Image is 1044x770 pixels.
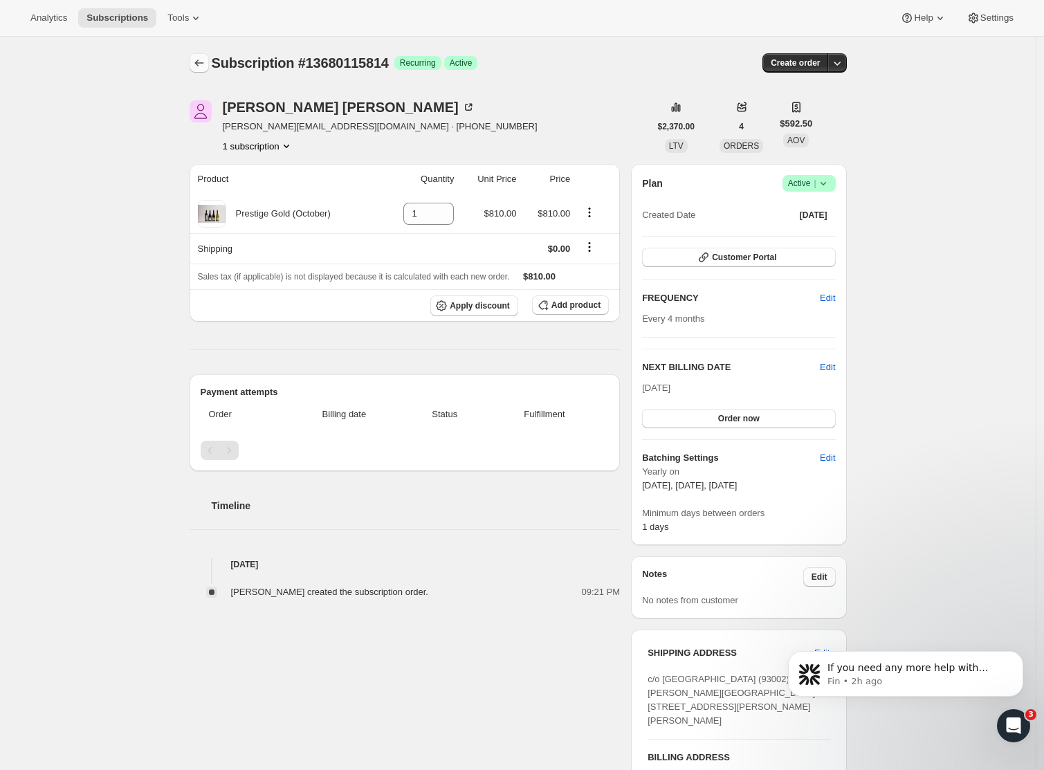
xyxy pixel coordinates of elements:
[712,252,776,263] span: Customer Portal
[223,120,538,134] span: [PERSON_NAME][EMAIL_ADDRESS][DOMAIN_NAME] · [PHONE_NUMBER]
[642,291,820,305] h2: FREQUENCY
[30,12,67,24] span: Analytics
[642,248,835,267] button: Customer Portal
[521,164,575,194] th: Price
[724,141,759,151] span: ORDERS
[578,239,601,255] button: Shipping actions
[648,751,830,764] h3: BILLING ADDRESS
[167,12,189,24] span: Tools
[650,117,703,136] button: $2,370.00
[226,207,331,221] div: Prestige Gold (October)
[430,295,518,316] button: Apply discount
[669,141,684,151] span: LTV
[642,595,738,605] span: No notes from customer
[642,409,835,428] button: Order now
[812,287,843,309] button: Edit
[400,57,436,68] span: Recurring
[458,164,520,194] th: Unit Price
[532,295,609,315] button: Add product
[198,272,510,282] span: Sales tax (if applicable) is not displayed because it is calculated with each new order.
[190,100,212,122] span: Kelly Davis
[820,291,835,305] span: Edit
[548,244,571,254] span: $0.00
[223,100,475,114] div: [PERSON_NAME] [PERSON_NAME]
[642,522,668,532] span: 1 days
[159,8,211,28] button: Tools
[820,360,835,374] button: Edit
[812,571,827,583] span: Edit
[523,271,556,282] span: $810.00
[803,567,836,587] button: Edit
[538,208,570,219] span: $810.00
[731,117,752,136] button: 4
[578,205,601,220] button: Product actions
[450,57,473,68] span: Active
[762,53,828,73] button: Create order
[791,205,836,225] button: [DATE]
[642,480,737,491] span: [DATE], [DATE], [DATE]
[488,407,601,421] span: Fulfillment
[642,176,663,190] h2: Plan
[1025,709,1036,720] span: 3
[22,8,75,28] button: Analytics
[642,465,835,479] span: Yearly on
[231,587,428,597] span: [PERSON_NAME] created the subscription order.
[788,176,830,190] span: Active
[642,208,695,222] span: Created Date
[642,506,835,520] span: Minimum days between orders
[658,121,695,132] span: $2,370.00
[718,413,760,424] span: Order now
[212,55,389,71] span: Subscription #13680115814
[190,558,621,571] h4: [DATE]
[980,12,1014,24] span: Settings
[787,136,805,145] span: AOV
[814,178,816,189] span: |
[190,53,209,73] button: Subscriptions
[190,233,381,264] th: Shipping
[642,360,820,374] h2: NEXT BILLING DATE
[767,622,1044,733] iframe: Intercom notifications message
[958,8,1022,28] button: Settings
[201,399,284,430] th: Order
[800,210,827,221] span: [DATE]
[648,646,814,660] h3: SHIPPING ADDRESS
[997,709,1030,742] iframe: Intercom live chat
[892,8,955,28] button: Help
[648,674,815,726] span: c/o [GEOGRAPHIC_DATA] (93002) [PERSON_NAME][GEOGRAPHIC_DATA][STREET_ADDRESS][PERSON_NAME][PERSON_...
[642,567,803,587] h3: Notes
[780,117,812,131] span: $592.50
[201,441,610,460] nav: Pagination
[86,12,148,24] span: Subscriptions
[771,57,820,68] span: Create order
[582,585,621,599] span: 09:21 PM
[739,121,744,132] span: 4
[642,451,820,465] h6: Batching Settings
[450,300,510,311] span: Apply discount
[642,313,704,324] span: Every 4 months
[914,12,933,24] span: Help
[484,208,517,219] span: $810.00
[78,8,156,28] button: Subscriptions
[212,499,621,513] h2: Timeline
[820,451,835,465] span: Edit
[410,407,480,421] span: Status
[642,383,670,393] span: [DATE]
[287,407,401,421] span: Billing date
[812,447,843,469] button: Edit
[223,139,293,153] button: Product actions
[381,164,459,194] th: Quantity
[551,300,601,311] span: Add product
[190,164,381,194] th: Product
[201,385,610,399] h2: Payment attempts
